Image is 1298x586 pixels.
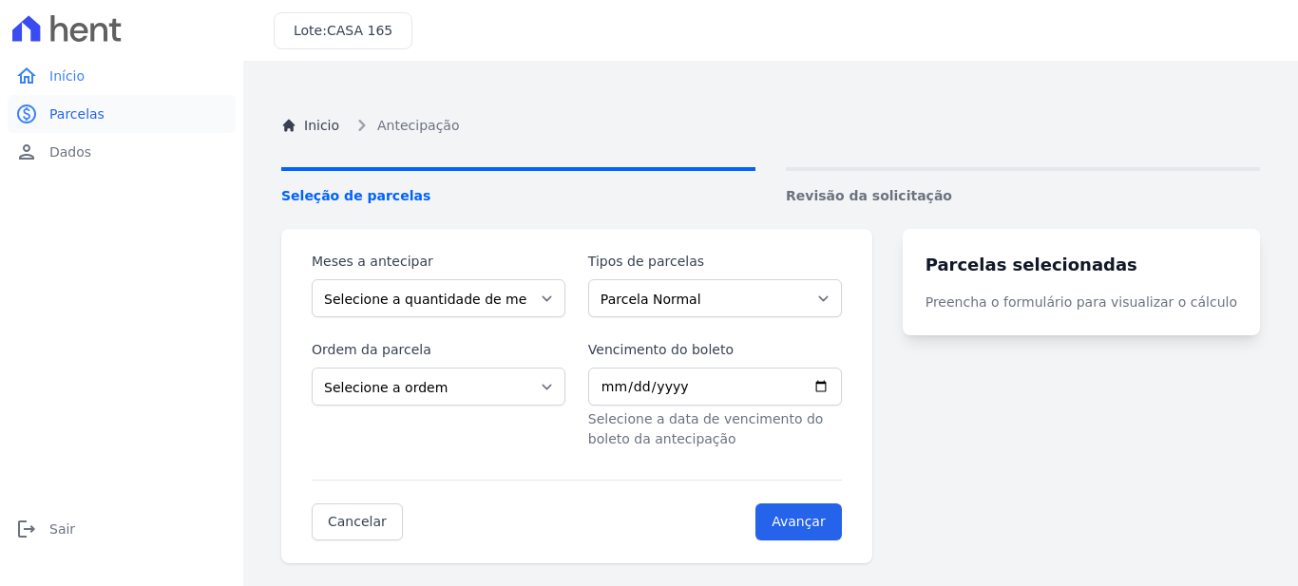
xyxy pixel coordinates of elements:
a: paidParcelas [8,95,236,133]
p: Selecione a data de vencimento do boleto da antecipação [588,409,842,449]
a: personDados [8,133,236,171]
label: Meses a antecipar [312,252,565,272]
a: logoutSair [8,510,236,548]
a: Cancelar [312,503,403,540]
nav: Breadcrumb [281,114,1260,137]
h3: Lote: [294,21,392,41]
span: Antecipação [377,116,459,136]
i: home [15,65,38,87]
i: logout [15,518,38,540]
label: Ordem da parcela [312,340,565,360]
label: Tipos de parcelas [588,252,842,272]
span: Início [49,66,85,85]
span: CASA 165 [327,23,392,38]
a: Inicio [281,116,339,136]
span: Sair [49,520,75,539]
i: paid [15,103,38,125]
label: Vencimento do boleto [588,340,842,360]
input: Avançar [755,503,842,540]
nav: Progress [281,167,1260,206]
i: person [15,141,38,163]
span: Parcelas [49,104,105,123]
p: Preencha o formulário para visualizar o cálculo [926,293,1237,312]
a: homeInício [8,57,236,95]
span: Revisão da solicitação [786,186,1260,206]
span: Dados [49,142,91,161]
span: Seleção de parcelas [281,186,755,206]
h3: Parcelas selecionadas [926,252,1237,277]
